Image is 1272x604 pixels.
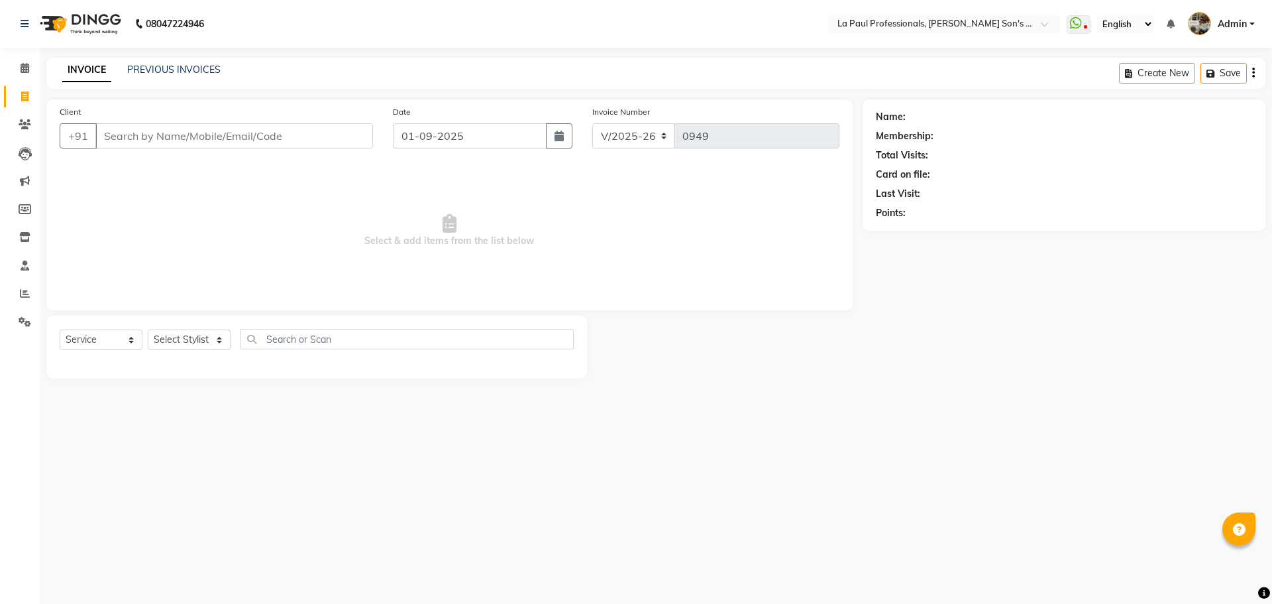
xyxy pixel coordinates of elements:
img: Admin [1188,12,1211,35]
a: PREVIOUS INVOICES [127,64,221,76]
span: Select & add items from the list below [60,164,839,297]
button: Save [1200,63,1247,84]
label: Date [393,106,411,118]
button: Create New [1119,63,1195,84]
div: Card on file: [876,168,930,182]
label: Invoice Number [592,106,650,118]
button: +91 [60,123,97,149]
div: Points: [876,206,906,220]
div: Name: [876,110,906,124]
b: 08047224946 [146,5,204,42]
div: Last Visit: [876,187,920,201]
div: Membership: [876,129,933,143]
iframe: chat widget [1216,551,1259,591]
div: Total Visits: [876,149,928,162]
img: logo [34,5,125,42]
a: INVOICE [62,58,111,82]
input: Search or Scan [240,329,574,349]
label: Client [60,106,81,118]
span: Admin [1218,17,1247,31]
input: Search by Name/Mobile/Email/Code [95,123,373,149]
